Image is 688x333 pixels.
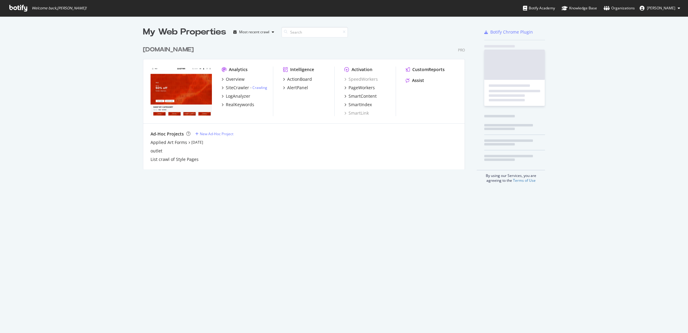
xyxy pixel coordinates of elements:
[562,5,597,11] div: Knowledge Base
[143,26,226,38] div: My Web Properties
[250,85,267,90] div: -
[352,67,372,73] div: Activation
[406,77,424,83] a: Assist
[195,131,233,136] a: New Ad-Hoc Project
[231,27,277,37] button: Most recent crawl
[523,5,555,11] div: Botify Academy
[344,93,377,99] a: SmartContent
[604,5,635,11] div: Organizations
[287,76,312,82] div: ActionBoard
[647,5,675,11] span: Nadine Kraegeloh
[226,76,245,82] div: Overview
[513,178,536,183] a: Terms of Use
[229,67,248,73] div: Analytics
[226,93,250,99] div: LogAnalyzer
[151,67,212,116] img: www.g-star.com
[226,102,254,108] div: RealKeywords
[200,131,233,136] div: New Ad-Hoc Project
[239,30,269,34] div: Most recent crawl
[458,47,465,53] div: Pro
[344,102,372,108] a: SmartIndex
[344,85,375,91] a: PageWorkers
[490,29,533,35] div: Botify Chrome Plugin
[252,85,267,90] a: Crawling
[349,85,375,91] div: PageWorkers
[635,3,685,13] button: [PERSON_NAME]
[290,67,314,73] div: Intelligence
[412,77,424,83] div: Assist
[191,140,203,145] a: [DATE]
[283,85,308,91] a: AlertPanel
[281,27,348,38] input: Search
[151,148,162,154] a: outlet
[283,76,312,82] a: ActionBoard
[226,85,249,91] div: SiteCrawler
[287,85,308,91] div: AlertPanel
[412,67,445,73] div: CustomReports
[151,156,199,162] a: List crawl of Style Pages
[349,102,372,108] div: SmartIndex
[484,29,533,35] a: Botify Chrome Plugin
[143,45,194,54] div: [DOMAIN_NAME]
[151,139,187,145] a: Applied Art Forms
[477,170,545,183] div: By using our Services, you are agreeing to the
[222,76,245,82] a: Overview
[151,131,184,137] div: Ad-Hoc Projects
[222,102,254,108] a: RealKeywords
[143,45,196,54] a: [DOMAIN_NAME]
[349,93,377,99] div: SmartContent
[344,76,378,82] a: SpeedWorkers
[32,6,86,11] span: Welcome back, [PERSON_NAME] !
[222,85,267,91] a: SiteCrawler- Crawling
[406,67,445,73] a: CustomReports
[143,38,470,169] div: grid
[222,93,250,99] a: LogAnalyzer
[344,110,369,116] a: SmartLink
